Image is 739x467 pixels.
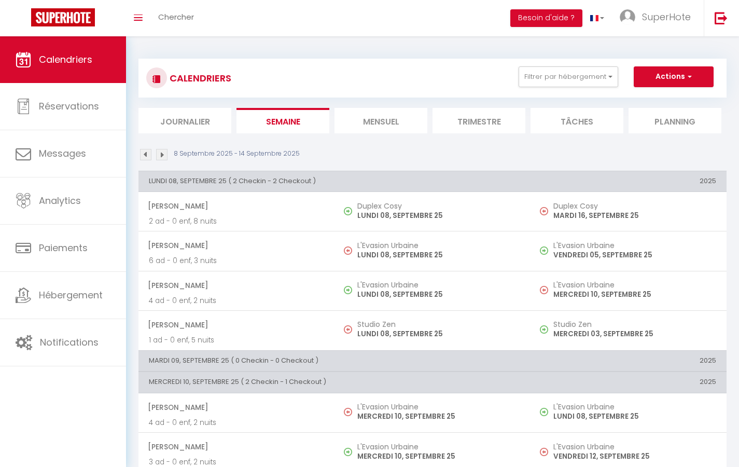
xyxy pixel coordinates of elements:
h5: L'Evasion Urbaine [357,443,520,451]
button: Actions [634,66,714,87]
img: NO IMAGE [344,325,352,334]
img: ... [620,9,635,25]
li: Mensuel [334,108,427,133]
h5: L'Evasion Urbaine [357,241,520,250]
img: NO IMAGE [540,207,548,215]
p: 1 ad - 0 enf, 5 nuits [149,335,324,346]
span: Réservations [39,100,99,113]
p: 4 ad - 0 enf, 2 nuits [149,417,324,428]
p: MERCREDI 03, SEPTEMBRE 25 [553,328,716,339]
span: [PERSON_NAME] [148,315,324,335]
img: NO IMAGE [344,408,352,416]
h5: Studio Zen [553,320,716,328]
span: [PERSON_NAME] [148,397,324,417]
th: MERCREDI 10, SEPTEMBRE 25 ( 2 Checkin - 1 Checkout ) [138,372,531,393]
p: LUNDI 08, SEPTEMBRE 25 [357,210,520,221]
li: Trimestre [433,108,525,133]
h5: L'Evasion Urbaine [553,241,716,250]
span: Hébergement [39,289,103,301]
h5: Duplex Cosy [357,202,520,210]
span: SuperHote [642,10,691,23]
p: MARDI 16, SEPTEMBRE 25 [553,210,716,221]
img: NO IMAGE [540,448,548,456]
li: Tâches [531,108,623,133]
th: LUNDI 08, SEPTEMBRE 25 ( 2 Checkin - 2 Checkout ) [138,171,531,191]
p: 4 ad - 0 enf, 2 nuits [149,295,324,306]
h3: CALENDRIERS [167,66,231,90]
th: 2025 [531,171,727,191]
img: NO IMAGE [344,246,352,255]
p: LUNDI 08, SEPTEMBRE 25 [357,250,520,260]
p: VENDREDI 05, SEPTEMBRE 25 [553,250,716,260]
p: MERCREDI 10, SEPTEMBRE 25 [357,451,520,462]
img: NO IMAGE [540,246,548,255]
span: [PERSON_NAME] [148,276,324,295]
img: Super Booking [31,8,95,26]
p: LUNDI 08, SEPTEMBRE 25 [357,289,520,300]
p: LUNDI 08, SEPTEMBRE 25 [553,411,716,422]
button: Ouvrir le widget de chat LiveChat [8,4,39,35]
button: Filtrer par hébergement [519,66,618,87]
span: Chercher [158,11,194,22]
p: MERCREDI 10, SEPTEMBRE 25 [553,289,716,300]
img: NO IMAGE [540,325,548,334]
p: 6 ad - 0 enf, 3 nuits [149,255,324,266]
span: Calendriers [39,53,92,66]
p: 2 ad - 0 enf, 8 nuits [149,216,324,227]
th: MARDI 09, SEPTEMBRE 25 ( 0 Checkin - 0 Checkout ) [138,350,531,371]
h5: L'Evasion Urbaine [357,281,520,289]
h5: Duplex Cosy [553,202,716,210]
span: [PERSON_NAME] [148,236,324,255]
img: NO IMAGE [540,408,548,416]
p: VENDREDI 12, SEPTEMBRE 25 [553,451,716,462]
p: MERCREDI 10, SEPTEMBRE 25 [357,411,520,422]
h5: Studio Zen [357,320,520,328]
h5: L'Evasion Urbaine [357,403,520,411]
span: Messages [39,147,86,160]
span: Paiements [39,241,88,254]
span: [PERSON_NAME] [148,437,324,457]
img: NO IMAGE [540,286,548,294]
h5: L'Evasion Urbaine [553,403,716,411]
span: Analytics [39,194,81,207]
span: Notifications [40,336,99,349]
h5: L'Evasion Urbaine [553,443,716,451]
p: 8 Septembre 2025 - 14 Septembre 2025 [174,149,300,159]
span: [PERSON_NAME] [148,196,324,216]
p: LUNDI 08, SEPTEMBRE 25 [357,328,520,339]
li: Journalier [138,108,231,133]
button: Besoin d'aide ? [510,9,582,27]
li: Planning [629,108,721,133]
img: logout [715,11,728,24]
h5: L'Evasion Urbaine [553,281,716,289]
li: Semaine [236,108,329,133]
th: 2025 [531,372,727,393]
th: 2025 [531,350,727,371]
